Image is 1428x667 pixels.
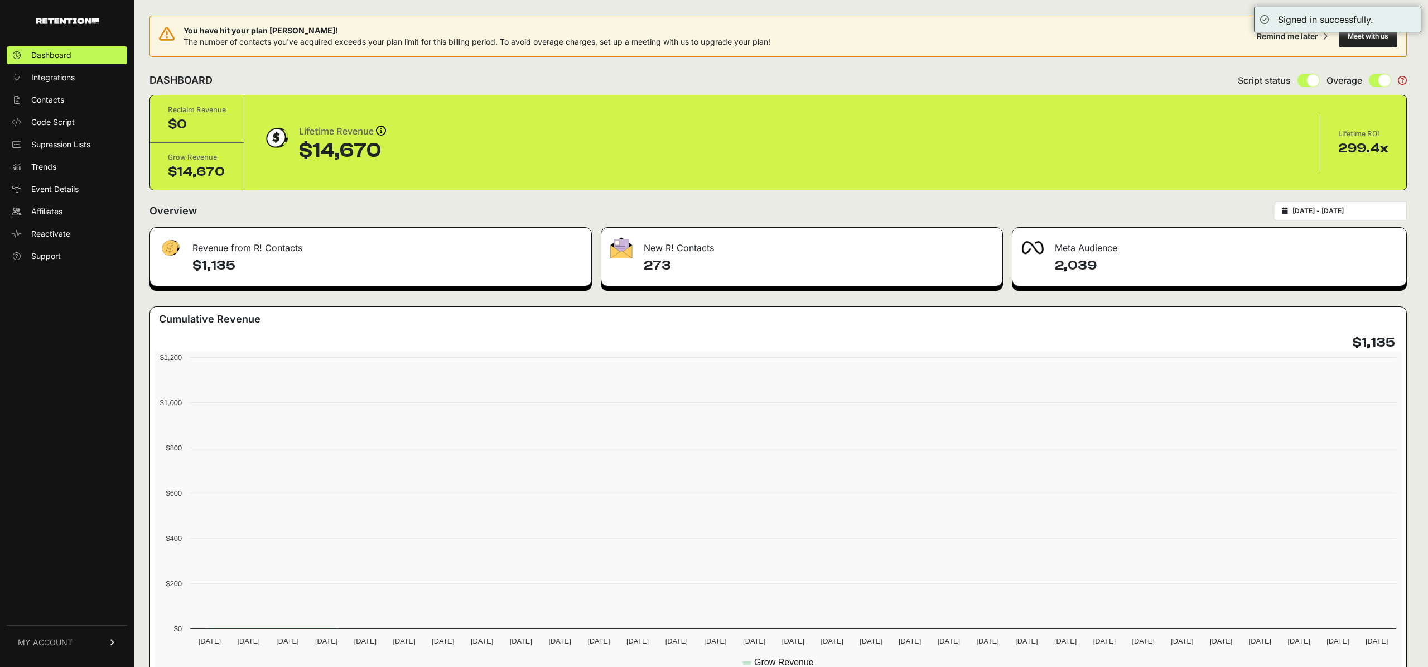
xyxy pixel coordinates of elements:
div: $0 [168,116,226,133]
text: [DATE] [1210,637,1232,645]
img: fa-dollar-13500eef13a19c4ab2b9ed9ad552e47b0d9fc28b02b83b90ba0e00f96d6372e9.png [159,237,181,259]
a: MY ACCOUNT [7,625,127,659]
span: Trends [31,161,56,172]
text: [DATE] [1015,637,1038,645]
div: Lifetime ROI [1338,128,1388,140]
text: [DATE] [471,637,493,645]
text: [DATE] [704,637,726,645]
span: Affiliates [31,206,62,217]
text: [DATE] [977,637,999,645]
span: Supression Lists [31,139,90,150]
button: Remind me later [1252,26,1332,46]
h4: $1,135 [1352,334,1395,352]
span: You have hit your plan [PERSON_NAME]! [184,25,770,36]
text: $800 [166,444,182,452]
span: Dashboard [31,50,71,61]
span: Event Details [31,184,79,195]
h4: 273 [644,257,994,275]
text: [DATE] [1171,637,1193,645]
a: Supression Lists [7,136,127,153]
span: Support [31,251,61,262]
text: $1,200 [160,353,182,362]
div: 299.4x [1338,140,1388,157]
a: Code Script [7,113,127,131]
text: [DATE] [1093,637,1116,645]
text: [DATE] [1326,637,1349,645]
button: Meet with us [1339,25,1397,47]
text: [DATE] [899,637,921,645]
h3: Cumulative Revenue [159,311,260,327]
text: [DATE] [548,637,571,645]
h4: $1,135 [192,257,582,275]
span: Contacts [31,94,64,105]
h2: DASHBOARD [149,73,213,88]
text: [DATE] [1132,637,1155,645]
div: $14,670 [168,163,226,181]
div: Revenue from R! Contacts [150,228,591,261]
text: [DATE] [938,637,960,645]
div: Signed in successfully. [1278,13,1373,26]
text: [DATE] [1287,637,1310,645]
text: [DATE] [276,637,298,645]
div: Remind me later [1257,31,1318,42]
text: [DATE] [821,637,843,645]
img: Retention.com [36,18,99,24]
span: Script status [1238,74,1291,87]
a: Dashboard [7,46,127,64]
span: MY ACCOUNT [18,637,73,648]
img: fa-meta-2f981b61bb99beabf952f7030308934f19ce035c18b003e963880cc3fabeebb7.png [1021,241,1044,255]
text: [DATE] [665,637,688,645]
text: $400 [166,534,182,543]
text: [DATE] [587,637,610,645]
text: [DATE] [432,637,454,645]
div: Reclaim Revenue [168,104,226,116]
a: Contacts [7,91,127,109]
text: [DATE] [782,637,804,645]
a: Event Details [7,180,127,198]
text: [DATE] [1366,637,1388,645]
text: [DATE] [860,637,882,645]
a: Integrations [7,69,127,87]
img: dollar-coin-05c43ed7efb7bc0c12610022525b4bbbb207c7efeef5aecc26f025e68dcafac9.png [262,124,290,152]
text: $600 [166,489,182,497]
a: Trends [7,158,127,176]
h4: 2,039 [1055,257,1397,275]
div: $14,670 [299,140,386,162]
text: [DATE] [1249,637,1271,645]
text: [DATE] [510,637,532,645]
h2: Overview [149,203,197,219]
text: [DATE] [237,637,259,645]
span: Code Script [31,117,75,128]
div: Meta Audience [1012,228,1406,261]
img: fa-envelope-19ae18322b30453b285274b1b8af3d052b27d846a4fbe8435d1a52b978f639a2.png [610,237,633,258]
span: Reactivate [31,228,70,239]
a: Support [7,247,127,265]
text: [DATE] [315,637,337,645]
text: $1,000 [160,399,182,407]
text: [DATE] [626,637,649,645]
span: The number of contacts you've acquired exceeds your plan limit for this billing period. To avoid ... [184,37,770,46]
text: [DATE] [199,637,221,645]
text: [DATE] [1054,637,1077,645]
text: $0 [174,625,182,633]
text: Grow Revenue [754,658,814,667]
text: $200 [166,579,182,588]
text: [DATE] [393,637,415,645]
span: Integrations [31,72,75,83]
a: Reactivate [7,225,127,243]
a: Affiliates [7,203,127,220]
div: Grow Revenue [168,152,226,163]
text: [DATE] [743,637,765,645]
span: Overage [1326,74,1362,87]
div: Lifetime Revenue [299,124,386,140]
div: New R! Contacts [601,228,1003,261]
text: [DATE] [354,637,377,645]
